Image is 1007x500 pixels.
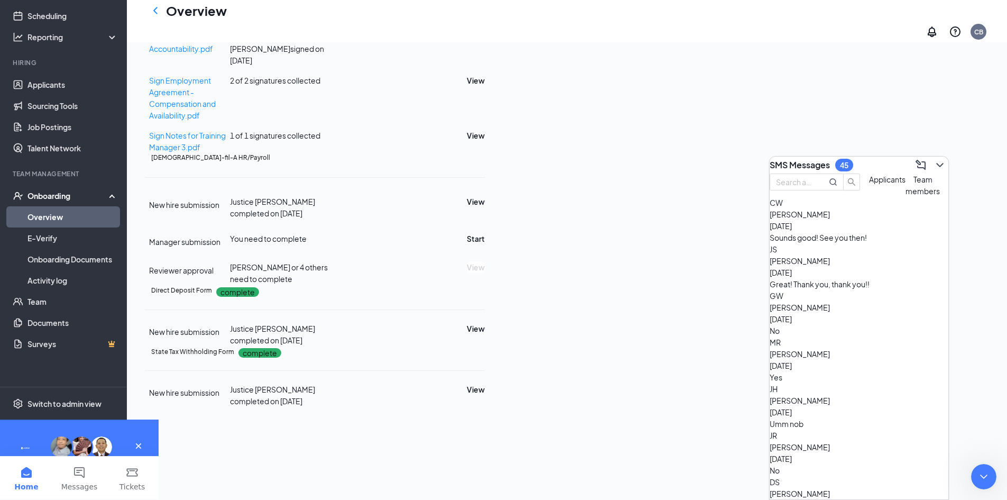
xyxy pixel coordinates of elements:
button: View [467,196,485,207]
span: [PERSON_NAME] [770,303,830,312]
span: [PERSON_NAME] or 4 others need to complete [230,262,328,284]
span: [DATE] [770,454,792,463]
svg: ComposeMessage [914,159,927,171]
span: [PERSON_NAME] [770,256,830,266]
span: Justice [PERSON_NAME] completed on [DATE] [230,324,315,345]
a: Job Postings [27,116,118,138]
div: No [770,325,948,337]
span: New hire submission [149,388,219,397]
h5: [DEMOGRAPHIC_DATA]-fil-A HR/Payroll [151,153,270,162]
button: View [467,75,485,86]
a: Sign Notes for Training Manager 3.pdf [149,131,226,152]
svg: Settings [13,398,23,408]
a: Activity log [27,270,118,291]
button: ComposeMessage [912,157,929,174]
div: Close [129,17,148,36]
div: No [770,465,948,476]
span: Justice [PERSON_NAME] completed on [DATE] [230,197,315,218]
div: Hiring [13,58,116,67]
span: [PERSON_NAME] [770,489,830,498]
span: [DATE] [770,268,792,277]
svg: ChevronLeft [149,4,162,17]
div: Yes [770,371,948,383]
a: Documents [27,312,118,333]
div: Team Management [13,169,116,178]
input: Search applicant [776,176,814,188]
button: View [467,130,485,141]
button: Tickets [106,37,159,79]
button: ChevronDown [931,157,948,174]
div: JH [770,383,948,395]
img: logo [21,28,30,29]
a: Team [27,291,118,312]
div: GW [770,290,948,302]
span: Sign Employment Agreement - Compensation and Availability.pdf [149,76,216,120]
span: [DATE] [770,221,792,231]
div: CB [974,28,983,37]
div: Justice B [PERSON_NAME] signed on [DATE] [230,31,343,66]
div: CW [770,197,948,208]
svg: MagnifyingGlass [829,178,837,186]
img: Profile image for Mike [91,17,112,38]
span: 2 of 2 signatures collected [230,76,320,85]
h5: State Tax Withholding Form [151,347,234,357]
a: Applicants [27,74,118,95]
a: Overview [27,206,118,228]
span: Justice [PERSON_NAME] completed on [DATE] [230,385,315,406]
img: Profile image for Shin [71,17,92,38]
span: [DATE] [770,314,792,324]
span: search [844,178,860,186]
div: Onboarding [27,190,109,201]
div: Reporting [27,32,118,42]
span: [DATE] [770,407,792,417]
a: SurveysCrown [27,333,118,354]
div: 45 [840,161,848,170]
button: search [843,174,860,190]
h3: SMS Messages [770,159,830,171]
span: You need to complete [230,234,307,243]
h1: Overview [166,2,227,20]
a: Talent Network [27,138,118,159]
span: Tickets [119,63,145,71]
a: Onboarding Documents [27,249,118,270]
img: Profile image for Alvin [51,17,72,38]
a: E-Verify [27,228,118,249]
div: JR [770,430,948,441]
span: Team members [906,175,940,196]
h5: Direct Deposit Form [151,286,212,295]
svg: QuestionInfo [949,25,962,38]
span: Messages [61,63,98,71]
button: View [467,384,485,395]
span: [PERSON_NAME] [770,442,830,452]
span: [PERSON_NAME] [770,210,830,219]
iframe: Intercom live chat [971,464,996,489]
div: Switch to admin view [27,398,101,408]
span: Manager submission [149,237,220,247]
span: Home [14,63,38,71]
p: complete [238,348,281,358]
p: complete [216,287,259,297]
svg: UserCheck [13,190,23,201]
div: MR [770,337,948,348]
svg: Analysis [13,32,23,42]
div: JS [770,243,948,255]
button: View [467,323,485,334]
a: Scheduling [27,5,118,26]
svg: Notifications [926,25,938,38]
div: DS [770,476,948,488]
span: [DATE] [770,361,792,370]
div: Umm nob [770,418,948,430]
span: 1 of 1 signatures collected [230,131,320,140]
button: Start [467,233,485,244]
a: Sourcing Tools [27,95,118,116]
button: Messages [53,37,106,79]
svg: ChevronDown [934,159,946,171]
span: New hire submission [149,327,219,337]
div: Sounds good! See you then! [770,232,948,243]
span: New hire submission [149,200,219,210]
div: Great! Thank you, thank you!! [770,278,948,290]
span: [PERSON_NAME] [770,396,830,405]
span: Applicants [869,175,906,184]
